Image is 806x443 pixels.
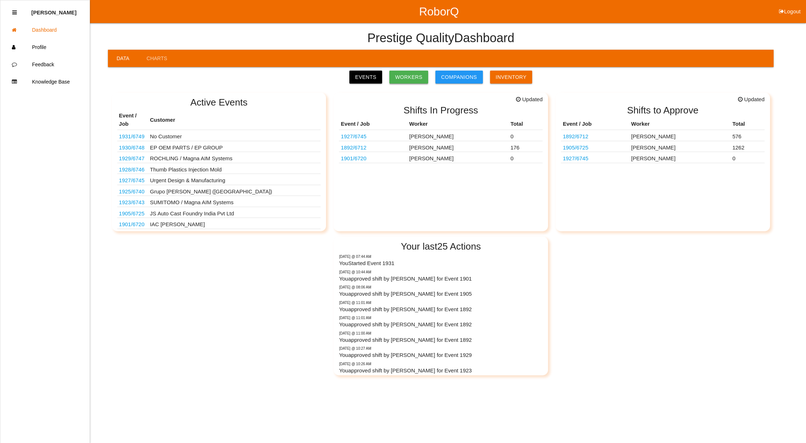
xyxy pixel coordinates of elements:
p: You approved shift by [PERSON_NAME] for Event 1892 [339,305,543,314]
div: Close [12,4,17,21]
td: 68425775AD [117,152,148,163]
th: Event / Job [339,118,407,130]
a: 1931/6749 [119,133,145,139]
p: Today @ 07:44 AM [339,254,543,259]
p: Saturday @ 11:01 AM [339,315,543,321]
td: PJ6B S045A76 AG3JA6 [117,218,148,229]
a: 1923/6743 [119,199,145,205]
h2: Shifts to Approve [561,105,765,116]
a: 1927/6745 [341,133,366,139]
p: Saturday @ 11:01 AM [339,300,543,305]
td: 0 [509,130,543,141]
td: [PERSON_NAME] [407,152,508,163]
p: You approved shift by [PERSON_NAME] for Event 1892 [339,336,543,344]
td: 1262 [730,141,764,152]
tr: 68427781AA; 68340793AA [339,141,543,152]
th: Total [509,118,543,130]
h2: Active Events [117,97,321,108]
a: Data [108,50,138,67]
td: Grupo [PERSON_NAME] ([GEOGRAPHIC_DATA]) [148,185,321,196]
td: TI PN HYSO0086AAF00 -ITW PN 5463 [117,130,148,141]
td: JS Auto Cast Foundry India Pvt Ltd [148,207,321,218]
td: Space X Parts [339,130,407,141]
a: Charts [138,50,176,67]
td: No Customer [148,130,321,141]
a: 1929/6747 [119,155,145,161]
td: 10301666 [117,207,148,218]
td: PJ6B S045A76 AG3JA6 [339,152,407,163]
a: Knowledge Base [0,73,90,90]
a: 1905/6725 [563,144,588,151]
p: You approved shift by [PERSON_NAME] for Event 1892 [339,321,543,329]
a: Profile [0,39,90,56]
td: 68343526AB [117,196,148,207]
tr: PJ6B S045A76 AG3JA6 [339,152,543,163]
p: You approved shift by [PERSON_NAME] for Event 1929 [339,351,543,359]
td: [PERSON_NAME] [629,152,730,163]
span: Updated [516,95,543,104]
a: Workers [389,71,428,84]
a: Companions [435,71,483,84]
td: ROCHLING / Magna AIM Systems [148,152,321,163]
th: Worker [629,118,730,130]
td: Urgent Design & Manufacturing [148,174,321,185]
p: Saturday @ 10:27 AM [339,346,543,351]
a: 1927/6745 [563,155,588,161]
p: Saturday @ 11:00 AM [339,331,543,336]
p: Monday @ 10:44 AM [339,269,543,275]
td: 68427781AA; 68340793AA [117,229,148,240]
a: 1927/6745 [119,177,145,183]
tr: Space X Parts [561,152,765,163]
td: [PERSON_NAME] [407,141,508,152]
th: Customer [148,110,321,130]
a: 1928/6746 [119,166,145,173]
h4: Prestige Quality Dashboard [367,31,515,45]
td: 176 [509,141,543,152]
td: SUMITOMO / Magna AIM Systems [148,196,321,207]
td: Toledo Molding & Die LLC [148,229,321,240]
tr: Space X Parts [339,130,543,141]
h2: Shifts In Progress [339,105,543,116]
a: Inventory [490,71,533,84]
tr: 10301666 [561,141,765,152]
a: Dashboard [0,21,90,39]
tr: 68427781AA; 68340793AA [561,130,765,141]
td: [PERSON_NAME] [407,130,508,141]
th: Worker [407,118,508,130]
a: Events [349,71,382,84]
a: 1892/6712 [563,133,588,139]
td: 0 [730,152,764,163]
a: 1901/6720 [119,221,145,227]
a: 1892/6712 [341,144,366,151]
td: 0 [509,152,543,163]
a: 1905/6725 [119,210,145,216]
td: [PERSON_NAME] [629,141,730,152]
td: 68427781AA; 68340793AA [339,141,407,152]
td: 2011010AB / 2008002AB / 2009006AB [117,163,148,174]
td: Space X Parts [117,174,148,185]
span: Updated [738,95,765,104]
p: Saturday @ 10:26 AM [339,361,543,367]
p: You approved shift by [PERSON_NAME] for Event 1923 [339,367,543,375]
th: Event / Job [117,110,148,130]
td: IAC [PERSON_NAME] [148,218,321,229]
p: You approved shift by [PERSON_NAME] for Event 1901 [339,275,543,283]
td: 576 [730,130,764,141]
p: You Started Event 1931 [339,259,543,268]
td: P703 PCBA [117,185,148,196]
a: Feedback [0,56,90,73]
a: 1901/6720 [341,155,366,161]
a: 1930/6748 [119,144,145,151]
td: [PERSON_NAME] [629,130,730,141]
a: 1925/6740 [119,188,145,194]
p: You approved shift by [PERSON_NAME] for Event 1905 [339,290,543,298]
th: Event / Job [561,118,629,130]
h2: Your last 25 Actions [339,241,543,252]
td: 6576306022 [117,141,148,152]
td: EP OEM PARTS / EP GROUP [148,141,321,152]
th: Total [730,118,764,130]
p: Diana Harris [31,4,77,15]
td: Thumb Plastics Injection Mold [148,163,321,174]
p: Monday @ 08:06 AM [339,285,543,290]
